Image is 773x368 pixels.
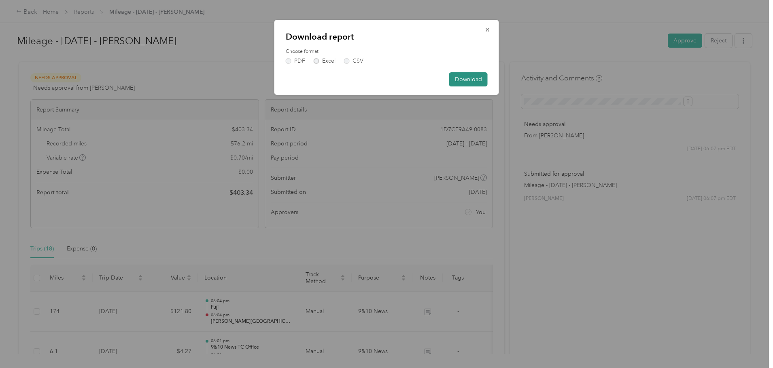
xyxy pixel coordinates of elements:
label: Choose format [286,48,488,55]
label: Excel [314,58,336,64]
button: Download [449,72,488,86]
label: CSV [344,58,363,64]
label: PDF [286,58,305,64]
p: Download report [286,31,488,42]
iframe: Everlance-gr Chat Button Frame [728,323,773,368]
